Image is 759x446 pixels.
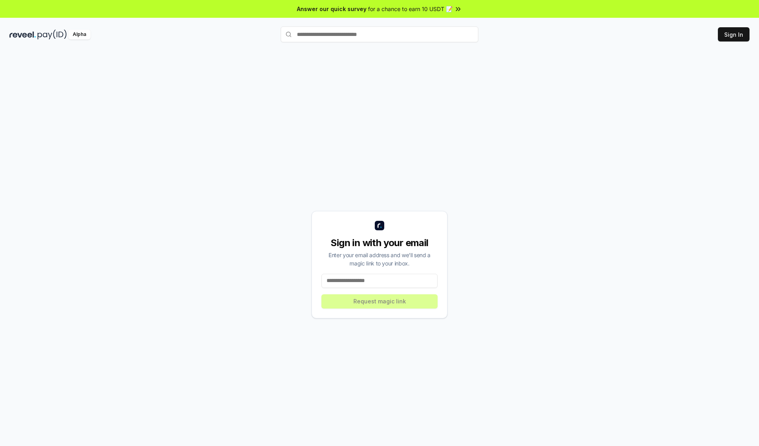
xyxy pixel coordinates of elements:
div: Alpha [68,30,91,40]
button: Sign In [718,27,750,41]
div: Sign in with your email [321,237,438,249]
img: pay_id [38,30,67,40]
img: reveel_dark [9,30,36,40]
span: for a chance to earn 10 USDT 📝 [368,5,453,13]
img: logo_small [375,221,384,230]
div: Enter your email address and we’ll send a magic link to your inbox. [321,251,438,267]
span: Answer our quick survey [297,5,366,13]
